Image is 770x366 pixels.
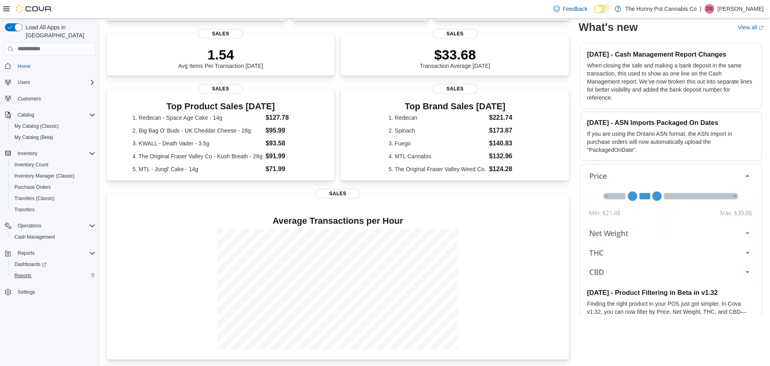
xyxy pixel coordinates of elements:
dd: $124.28 [489,164,522,174]
span: Sales [198,29,243,39]
span: My Catalog (Beta) [14,134,53,141]
p: The Hunny Pot Cannabis Co [625,4,697,14]
div: Dayton Sobon [705,4,714,14]
button: My Catalog (Beta) [8,132,99,143]
span: Home [18,63,30,70]
dt: 2. Big Bag O' Buds - UK Cheddar Cheese - 28g [132,127,262,135]
dd: $95.99 [265,126,309,135]
dd: $71.99 [265,164,309,174]
a: Home [14,61,34,71]
a: Purchase Orders [11,182,54,192]
span: Operations [14,221,95,231]
button: Operations [14,221,45,231]
a: Reports [11,271,34,280]
span: Users [14,78,95,87]
button: Purchase Orders [8,182,99,193]
button: My Catalog (Classic) [8,121,99,132]
button: Transfers (Classic) [8,193,99,204]
dd: $221.74 [489,113,522,123]
span: Sales [433,84,478,94]
a: Transfers [11,205,38,215]
p: [PERSON_NAME] [717,4,764,14]
h3: Top Brand Sales [DATE] [389,102,522,111]
h2: What's new [579,21,638,34]
button: Users [14,78,33,87]
button: Inventory Count [8,159,99,170]
a: My Catalog (Classic) [11,121,62,131]
dt: 4. MTL Cannabis [389,152,486,160]
dt: 2. Spinach [389,127,486,135]
span: My Catalog (Classic) [14,123,59,129]
span: Inventory Count [14,162,49,168]
span: Purchase Orders [11,182,95,192]
span: Inventory [14,149,95,158]
dt: 5. MTL - Jungl' Cake - 14g [132,165,262,173]
span: Reports [14,248,95,258]
h3: [DATE] - Cash Management Report Changes [587,50,755,58]
button: Catalog [2,109,99,121]
span: Sales [198,84,243,94]
dt: 3. KWALL - Death Vader - 3.5g [132,139,262,147]
div: Avg Items Per Transaction [DATE] [178,47,263,69]
button: Inventory Manager (Classic) [8,170,99,182]
a: Inventory Manager (Classic) [11,171,78,181]
dt: 1. Redecan - Space Age Cake - 14g [132,114,262,122]
span: Home [14,61,95,71]
span: Transfers (Classic) [14,195,55,202]
span: Catalog [14,110,95,120]
span: My Catalog (Beta) [11,133,95,142]
span: Sales [433,29,478,39]
span: Dashboards [11,260,95,269]
button: Settings [2,286,99,298]
span: Customers [18,96,41,102]
a: My Catalog (Beta) [11,133,57,142]
svg: External link [759,25,764,30]
h3: [DATE] - ASN Imports Packaged On Dates [587,119,755,127]
div: Transaction Average [DATE] [420,47,490,69]
button: Operations [2,220,99,231]
button: Reports [14,248,38,258]
span: Inventory Manager (Classic) [11,171,95,181]
span: Feedback [563,5,588,13]
span: Dashboards [14,261,47,268]
span: Reports [18,250,34,256]
dd: $127.78 [265,113,309,123]
span: Settings [18,289,35,295]
a: Dashboards [8,259,99,270]
span: Users [18,79,30,86]
span: Dark Mode [594,13,594,14]
span: Operations [18,223,41,229]
span: Catalog [18,112,34,118]
span: Load All Apps in [GEOGRAPHIC_DATA] [22,23,95,39]
img: Cova [16,5,52,13]
p: Finding the right product in your POS just got simpler. In Cova v1.32, you can now filter by Pric... [587,300,755,340]
span: Cash Management [11,232,95,242]
h4: Average Transactions per Hour [113,216,563,226]
span: Transfers [14,207,34,213]
a: Settings [14,287,38,297]
button: Users [2,77,99,88]
h3: Top Product Sales [DATE] [132,102,309,111]
span: Inventory Count [11,160,95,170]
span: Sales [315,189,360,198]
button: Reports [8,270,99,281]
dd: $91.99 [265,151,309,161]
span: My Catalog (Classic) [11,121,95,131]
button: Reports [2,247,99,259]
a: View allExternal link [738,24,764,31]
p: | [700,4,701,14]
a: Cash Management [11,232,58,242]
span: Inventory Manager (Classic) [14,173,75,179]
button: Catalog [14,110,37,120]
h3: [DATE] - Product Filtering in Beta in v1.32 [587,288,755,296]
a: Inventory Count [11,160,52,170]
button: Customers [2,93,99,104]
button: Inventory [14,149,41,158]
a: Transfers (Classic) [11,194,58,203]
input: Dark Mode [594,5,611,13]
button: Home [2,60,99,72]
dd: $140.83 [489,139,522,148]
dt: 1. Redecan [389,114,486,122]
p: When closing the safe and making a bank deposit in the same transaction, this used to show as one... [587,61,755,102]
dt: 5. The Original Fraser Valley Weed Co. [389,165,486,173]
